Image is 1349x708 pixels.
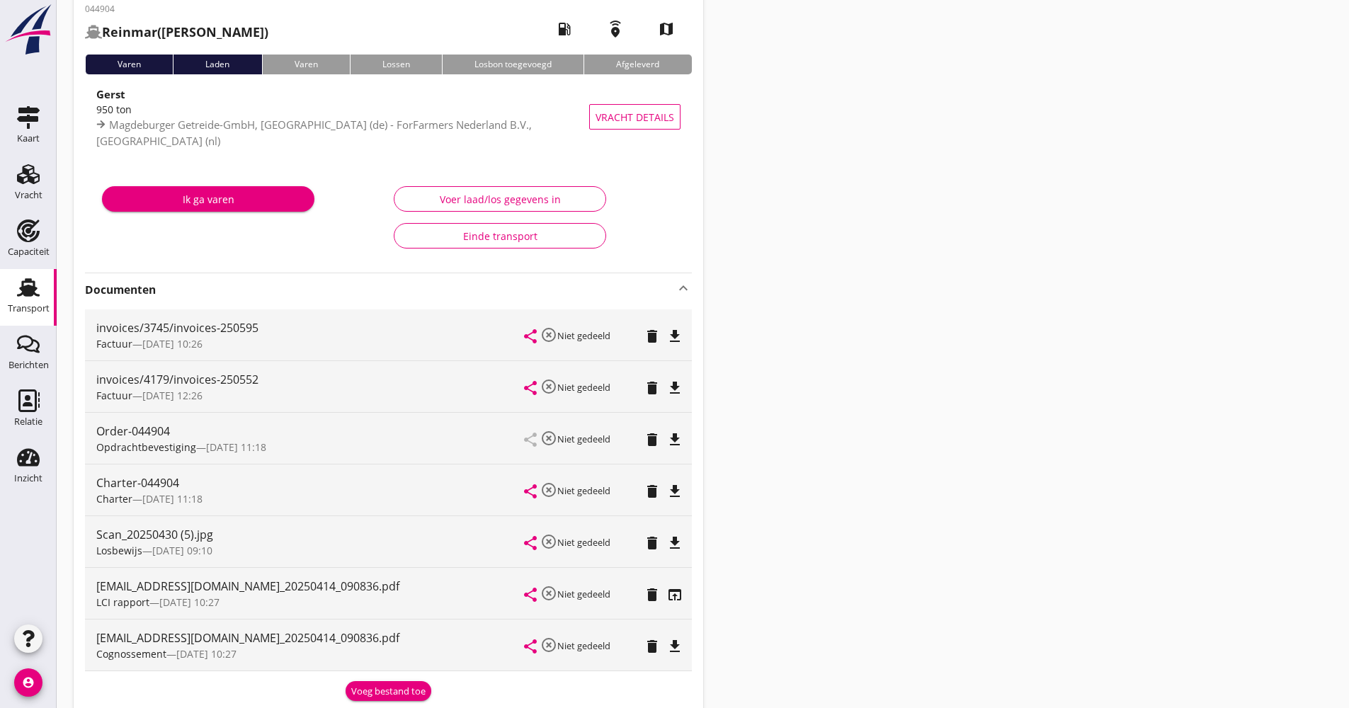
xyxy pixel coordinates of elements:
span: Losbewijs [96,544,142,557]
div: — [96,595,525,610]
i: delete [644,431,661,448]
i: share [522,379,539,396]
div: Varen [85,55,173,74]
span: [DATE] 10:26 [142,337,203,350]
span: LCI rapport [96,595,149,609]
div: — [96,646,525,661]
button: Voer laad/los gegevens in [394,186,606,212]
div: invoices/4179/invoices-250552 [96,371,525,388]
button: Einde transport [394,223,606,249]
div: Vracht [15,190,42,200]
i: highlight_off [540,378,557,395]
i: file_download [666,328,683,345]
i: file_download [666,638,683,655]
span: Charter [96,492,132,506]
div: Scan_20250430 (5).jpg [96,526,525,543]
div: 950 ton [96,102,598,117]
div: — [96,336,525,351]
img: logo-small.a267ee39.svg [3,4,54,56]
i: emergency_share [596,9,635,49]
span: Factuur [96,389,132,402]
i: delete [644,328,661,345]
div: [EMAIL_ADDRESS][DOMAIN_NAME]_20250414_090836.pdf [96,578,525,595]
span: [DATE] 11:18 [206,440,266,454]
p: 044904 [85,3,268,16]
i: share [522,586,539,603]
span: Vracht details [596,110,674,125]
div: Lossen [350,55,442,74]
i: highlight_off [540,585,557,602]
span: [DATE] 10:27 [159,595,220,609]
small: Niet gedeeld [557,484,610,497]
small: Niet gedeeld [557,433,610,445]
span: [DATE] 10:27 [176,647,237,661]
span: [DATE] 09:10 [152,544,212,557]
i: highlight_off [540,533,557,550]
small: Niet gedeeld [557,381,610,394]
i: delete [644,586,661,603]
small: Niet gedeeld [557,588,610,600]
i: share [522,328,539,345]
i: delete [644,379,661,396]
i: delete [644,483,661,500]
i: share [522,638,539,655]
div: Losbon toegevoegd [442,55,584,74]
button: Vracht details [589,104,681,130]
div: Relatie [14,417,42,426]
small: Niet gedeeld [557,329,610,342]
i: open_in_browser [666,586,683,603]
i: highlight_off [540,481,557,498]
span: [DATE] 12:26 [142,389,203,402]
div: — [96,388,525,403]
div: Afgeleverd [584,55,691,74]
i: local_gas_station [545,9,584,49]
div: Varen [262,55,350,74]
div: Charter-044904 [96,474,525,491]
span: [DATE] 11:18 [142,492,203,506]
span: Factuur [96,337,132,350]
i: delete [644,535,661,552]
i: highlight_off [540,326,557,343]
strong: Reinmar [102,23,157,40]
i: keyboard_arrow_up [675,280,692,297]
i: file_download [666,431,683,448]
i: map [647,9,686,49]
div: — [96,543,525,558]
div: Einde transport [406,229,594,244]
div: Transport [8,304,50,313]
i: highlight_off [540,636,557,653]
div: Voeg bestand toe [351,685,426,699]
i: file_download [666,535,683,552]
button: Voeg bestand toe [346,681,431,701]
small: Niet gedeeld [557,639,610,652]
i: delete [644,638,661,655]
i: account_circle [14,668,42,697]
div: Kaart [17,134,40,143]
div: Berichten [8,360,49,370]
span: Magdeburger Getreide-GmbH, [GEOGRAPHIC_DATA] (de) - ForFarmers Nederland B.V., [GEOGRAPHIC_DATA] ... [96,118,532,148]
div: — [96,491,525,506]
div: Laden [173,55,261,74]
i: highlight_off [540,430,557,447]
strong: Documenten [85,282,675,298]
a: Gerst950 tonMagdeburger Getreide-GmbH, [GEOGRAPHIC_DATA] (de) - ForFarmers Nederland B.V., [GEOGR... [85,86,692,148]
div: invoices/3745/invoices-250595 [96,319,525,336]
span: Cognossement [96,647,166,661]
i: file_download [666,483,683,500]
button: Ik ga varen [102,186,314,212]
div: Order-044904 [96,423,525,440]
div: Ik ga varen [113,192,303,207]
h2: ([PERSON_NAME]) [85,23,268,42]
i: file_download [666,379,683,396]
span: Opdrachtbevestiging [96,440,196,454]
div: — [96,440,525,455]
small: Niet gedeeld [557,536,610,549]
i: share [522,535,539,552]
div: Capaciteit [8,247,50,256]
div: [EMAIL_ADDRESS][DOMAIN_NAME]_20250414_090836.pdf [96,629,525,646]
div: Inzicht [14,474,42,483]
strong: Gerst [96,87,125,101]
div: Voer laad/los gegevens in [406,192,594,207]
i: share [522,483,539,500]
